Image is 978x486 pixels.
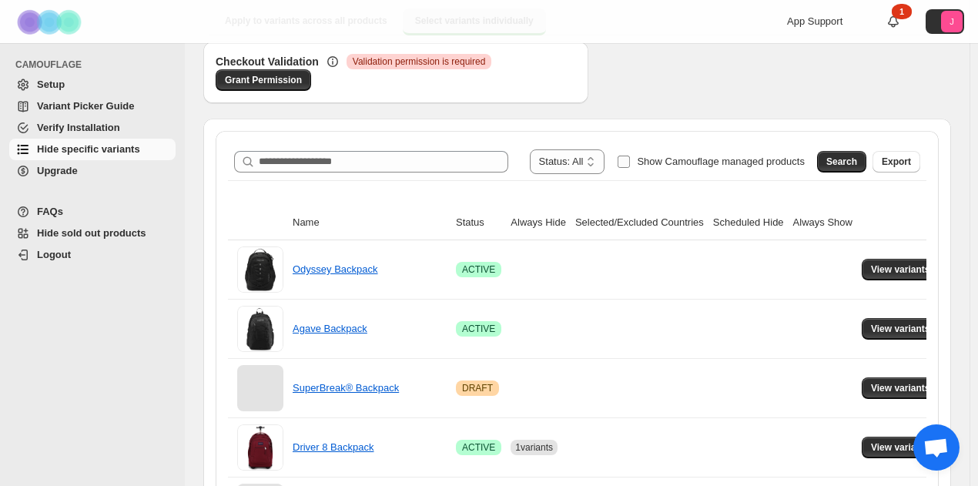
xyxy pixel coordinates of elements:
[862,259,939,280] button: View variants
[37,143,140,155] span: Hide specific variants
[872,151,920,173] button: Export
[462,441,495,454] span: ACTIVE
[9,160,176,182] a: Upgrade
[293,263,378,275] a: Odyssey Backpack
[886,14,901,29] a: 1
[871,382,930,394] span: View variants
[9,139,176,160] a: Hide specific variants
[9,244,176,266] a: Logout
[862,318,939,340] button: View variants
[225,74,302,86] span: Grant Permission
[37,206,63,217] span: FAQs
[708,206,789,240] th: Scheduled Hide
[216,54,319,69] h3: Checkout Validation
[871,441,930,454] span: View variants
[15,59,177,71] span: CAMOUFLAGE
[817,151,866,173] button: Search
[462,263,495,276] span: ACTIVE
[37,100,134,112] span: Variant Picker Guide
[826,156,857,168] span: Search
[913,424,960,471] div: Open chat
[216,69,311,91] a: Grant Permission
[451,206,506,240] th: Status
[293,441,373,453] a: Driver 8 Backpack
[37,165,78,176] span: Upgrade
[882,156,911,168] span: Export
[892,4,912,19] div: 1
[926,9,964,34] button: Avatar with initials J
[871,323,930,335] span: View variants
[787,15,842,27] span: App Support
[950,17,954,26] text: J
[37,79,65,90] span: Setup
[862,377,939,399] button: View variants
[462,382,493,394] span: DRAFT
[871,263,930,276] span: View variants
[462,323,495,335] span: ACTIVE
[789,206,857,240] th: Always Show
[9,223,176,244] a: Hide sold out products
[941,11,963,32] span: Avatar with initials J
[37,227,146,239] span: Hide sold out products
[288,206,451,240] th: Name
[353,55,486,68] span: Validation permission is required
[12,1,89,43] img: Camouflage
[9,74,176,96] a: Setup
[9,96,176,117] a: Variant Picker Guide
[9,201,176,223] a: FAQs
[293,382,399,394] a: SuperBreak® Backpack
[37,122,120,133] span: Verify Installation
[37,249,71,260] span: Logout
[571,206,708,240] th: Selected/Excluded Countries
[506,206,571,240] th: Always Hide
[862,437,939,458] button: View variants
[293,323,367,334] a: Agave Backpack
[637,156,805,167] span: Show Camouflage managed products
[515,442,553,453] span: 1 variants
[9,117,176,139] a: Verify Installation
